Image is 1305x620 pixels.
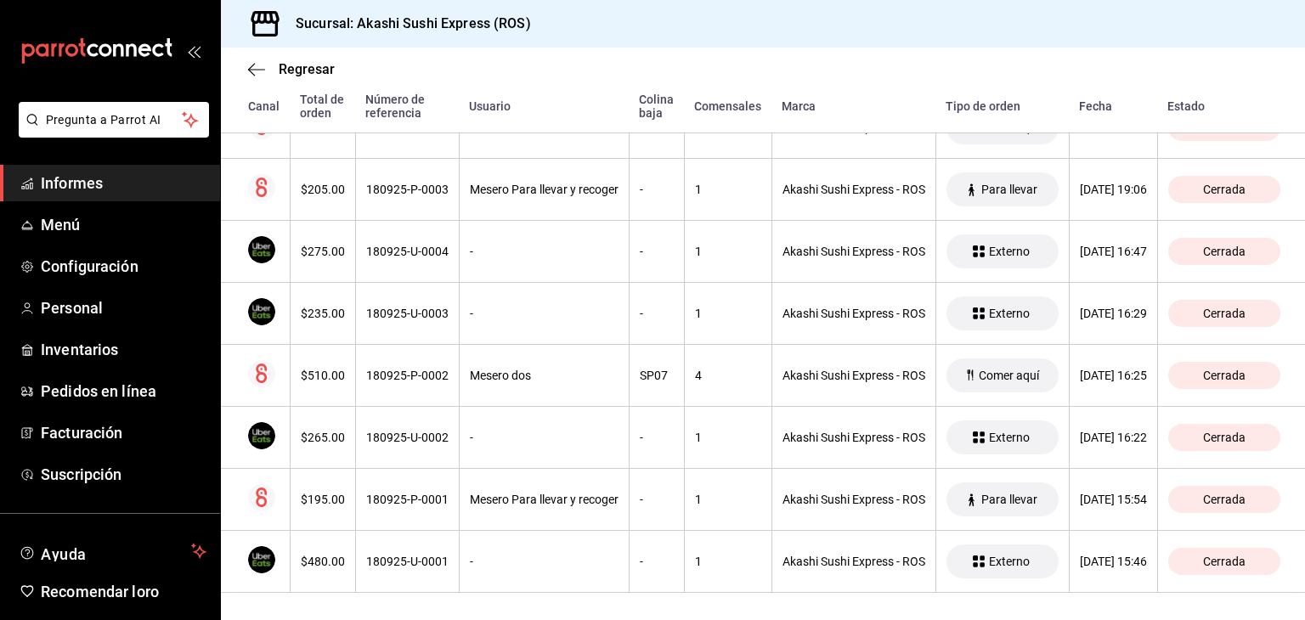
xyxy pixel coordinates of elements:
[366,431,449,444] font: 180925-U-0002
[301,493,345,506] font: $195.00
[782,307,925,320] font: Akashi Sushi Express - ROS
[248,99,280,113] font: Canal
[470,555,473,568] font: -
[695,183,702,196] font: 1
[989,307,1030,320] font: Externo
[695,555,702,568] font: 1
[1203,431,1246,444] font: Cerrada
[300,93,344,120] font: Total de orden
[981,183,1037,196] font: Para llevar
[640,307,643,320] font: -
[301,307,345,320] font: $235.00
[41,174,103,192] font: Informes
[782,183,925,196] font: Akashi Sushi Express - ROS
[695,307,702,320] font: 1
[301,369,345,382] font: $510.00
[248,61,335,77] button: Regresar
[41,257,138,275] font: Configuración
[1203,493,1246,506] font: Cerrada
[470,245,473,258] font: -
[41,341,118,358] font: Inventarios
[366,369,449,382] font: 180925-P-0002
[301,245,345,258] font: $275.00
[1203,245,1246,258] font: Cerrada
[989,555,1030,568] font: Externo
[187,44,201,58] button: abrir_cajón_menú
[1080,431,1147,444] font: [DATE] 16:22
[12,123,209,141] a: Pregunta a Parrot AI
[41,382,156,400] font: Pedidos en línea
[694,99,761,113] font: Comensales
[366,245,449,258] font: 180925-U-0004
[366,183,449,196] font: 180925-P-0003
[1079,99,1112,113] font: Fecha
[1203,307,1246,320] font: Cerrada
[782,431,925,444] font: Akashi Sushi Express - ROS
[1203,369,1246,382] font: Cerrada
[1167,99,1205,113] font: Estado
[1080,493,1147,506] font: [DATE] 15:54
[782,493,925,506] font: Akashi Sushi Express - ROS
[1080,183,1147,196] font: [DATE] 19:06
[1080,307,1147,320] font: [DATE] 16:29
[989,245,1030,258] font: Externo
[782,369,925,382] font: Akashi Sushi Express - ROS
[301,431,345,444] font: $265.00
[470,369,531,382] font: Mesero dos
[46,113,161,127] font: Pregunta a Parrot AI
[695,369,702,382] font: 4
[366,555,449,568] font: 180925-U-0001
[41,299,103,317] font: Personal
[301,183,345,196] font: $205.00
[981,493,1037,506] font: Para llevar
[695,431,702,444] font: 1
[989,431,1030,444] font: Externo
[279,61,335,77] font: Regresar
[1080,555,1147,568] font: [DATE] 15:46
[19,102,209,138] button: Pregunta a Parrot AI
[41,465,121,483] font: Suscripción
[470,493,619,506] font: Mesero Para llevar y recoger
[782,99,816,113] font: Marca
[41,216,81,234] font: Menú
[640,245,643,258] font: -
[640,493,643,506] font: -
[695,245,702,258] font: 1
[639,93,674,120] font: Colina baja
[366,307,449,320] font: 180925-U-0003
[41,583,159,600] font: Recomendar loro
[296,15,531,31] font: Sucursal: Akashi Sushi Express (ROS)
[470,183,619,196] font: Mesero Para llevar y recoger
[640,431,643,444] font: -
[470,431,473,444] font: -
[1203,555,1246,568] font: Cerrada
[695,493,702,506] font: 1
[469,99,511,113] font: Usuario
[366,493,449,506] font: 180925-P-0001
[979,369,1039,382] font: Comer aquí
[470,307,473,320] font: -
[1080,245,1147,258] font: [DATE] 16:47
[41,545,87,563] font: Ayuda
[301,555,345,568] font: $480.00
[365,93,425,120] font: Número de referencia
[1203,183,1246,196] font: Cerrada
[946,99,1020,113] font: Tipo de orden
[782,245,925,258] font: Akashi Sushi Express - ROS
[41,424,122,442] font: Facturación
[640,183,643,196] font: -
[640,555,643,568] font: -
[782,555,925,568] font: Akashi Sushi Express - ROS
[640,369,668,382] font: SP07
[1080,369,1147,382] font: [DATE] 16:25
